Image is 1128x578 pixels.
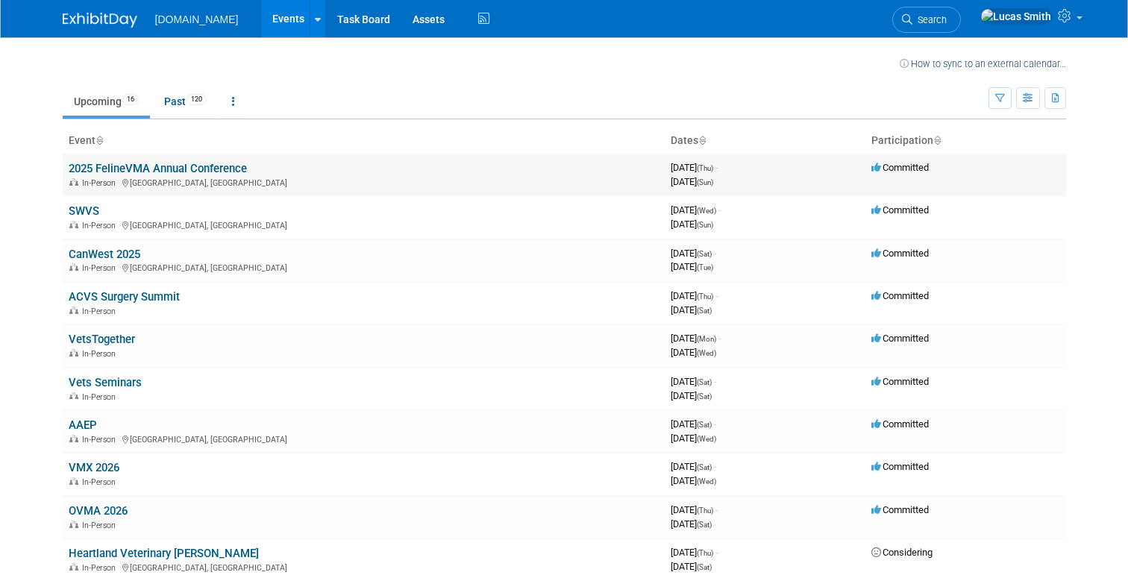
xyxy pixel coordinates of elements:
span: (Wed) [697,349,716,357]
a: Heartland Veterinary [PERSON_NAME] [69,547,259,560]
span: Committed [871,290,929,301]
a: Vets Seminars [69,376,142,389]
span: In-Person [82,563,120,573]
span: Committed [871,504,929,515]
span: - [714,418,716,430]
img: In-Person Event [69,307,78,314]
a: OVMA 2026 [69,504,128,518]
th: Event [63,128,665,154]
span: (Thu) [697,292,713,301]
span: (Wed) [697,207,716,215]
span: - [715,504,718,515]
span: [DATE] [671,176,713,187]
span: (Thu) [697,164,713,172]
span: In-Person [82,521,120,530]
span: (Thu) [697,506,713,515]
span: [DATE] [671,162,718,173]
span: - [718,204,721,216]
span: Committed [871,461,929,472]
img: In-Person Event [69,563,78,571]
img: In-Person Event [69,521,78,528]
span: - [718,333,721,344]
span: In-Person [82,477,120,487]
img: In-Person Event [69,435,78,442]
a: VMX 2026 [69,461,119,474]
a: SWVS [69,204,99,218]
span: [DATE] [671,204,721,216]
span: [DATE] [671,547,718,558]
span: In-Person [82,392,120,402]
span: [DATE] [671,504,718,515]
div: [GEOGRAPHIC_DATA], [GEOGRAPHIC_DATA] [69,219,659,230]
div: [GEOGRAPHIC_DATA], [GEOGRAPHIC_DATA] [69,176,659,188]
img: ExhibitDay [63,13,137,28]
span: Considering [871,547,933,558]
span: In-Person [82,221,120,230]
img: In-Person Event [69,221,78,228]
a: CanWest 2025 [69,248,140,261]
span: [DATE] [671,261,713,272]
a: How to sync to an external calendar... [900,58,1066,69]
span: [DATE] [671,304,712,315]
span: - [715,290,718,301]
img: In-Person Event [69,263,78,271]
span: [DATE] [671,333,721,344]
th: Dates [665,128,865,154]
span: - [715,547,718,558]
span: In-Person [82,307,120,316]
a: ACVS Surgery Summit [69,290,180,304]
a: Upcoming16 [63,87,150,116]
img: In-Person Event [69,477,78,485]
span: [DATE] [671,219,713,230]
img: In-Person Event [69,392,78,400]
span: [DATE] [671,390,712,401]
a: Sort by Start Date [698,134,706,146]
img: In-Person Event [69,349,78,356]
span: [DATE] [671,518,712,530]
span: (Sat) [697,250,712,258]
span: (Thu) [697,549,713,557]
span: Committed [871,333,929,344]
span: (Mon) [697,335,716,343]
span: Committed [871,204,929,216]
span: (Sat) [697,378,712,386]
span: Committed [871,162,929,173]
span: Committed [871,418,929,430]
span: (Sat) [697,563,712,571]
span: In-Person [82,263,120,273]
a: VetsTogether [69,333,135,346]
a: Past120 [153,87,218,116]
span: (Sat) [697,392,712,400]
div: [GEOGRAPHIC_DATA], [GEOGRAPHIC_DATA] [69,561,659,573]
span: (Sun) [697,178,713,186]
span: In-Person [82,435,120,445]
span: - [714,376,716,387]
span: (Sat) [697,521,712,529]
span: [DATE] [671,248,716,259]
a: Search [892,7,961,33]
th: Participation [865,128,1066,154]
span: [DATE] [671,461,716,472]
span: (Sun) [697,221,713,229]
span: [DATE] [671,418,716,430]
img: In-Person Event [69,178,78,186]
span: - [715,162,718,173]
span: [DOMAIN_NAME] [155,13,239,25]
span: [DATE] [671,433,716,444]
span: [DATE] [671,290,718,301]
span: Search [912,14,947,25]
a: 2025 FelineVMA Annual Conference [69,162,247,175]
span: - [714,248,716,259]
span: [DATE] [671,475,716,486]
span: [DATE] [671,347,716,358]
span: (Tue) [697,263,713,271]
span: [DATE] [671,376,716,387]
span: (Sat) [697,307,712,315]
span: (Wed) [697,477,716,486]
a: Sort by Participation Type [933,134,941,146]
div: [GEOGRAPHIC_DATA], [GEOGRAPHIC_DATA] [69,433,659,445]
span: In-Person [82,349,120,359]
span: 120 [187,94,207,105]
a: AAEP [69,418,97,432]
span: - [714,461,716,472]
